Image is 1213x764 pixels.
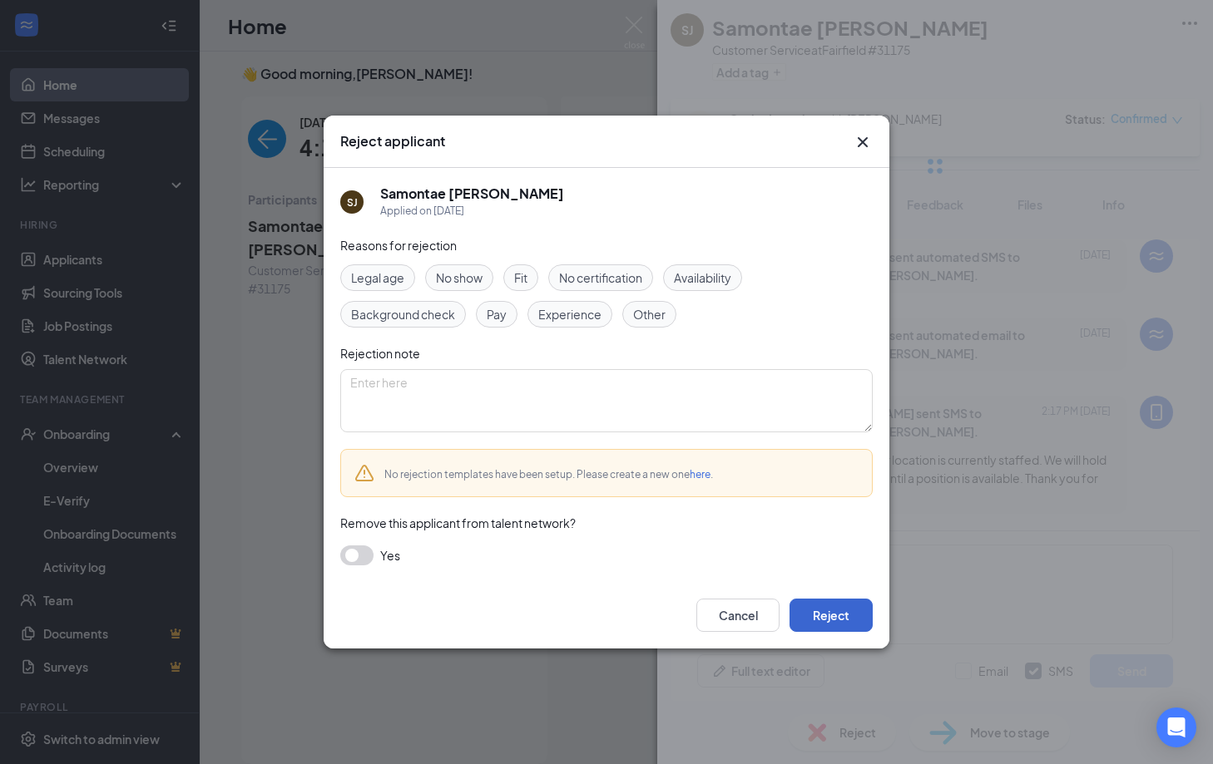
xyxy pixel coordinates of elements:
[380,203,564,219] div: Applied on [DATE]
[380,545,400,565] span: Yes
[674,269,731,287] span: Availability
[559,269,642,287] span: No certification
[340,238,457,253] span: Reasons for rejection
[1156,707,1196,747] div: Open Intercom Messenger
[690,468,710,481] a: here
[340,346,420,361] span: Rejection note
[853,132,873,152] svg: Cross
[487,305,507,323] span: Pay
[538,305,602,323] span: Experience
[436,269,483,287] span: No show
[853,132,873,152] button: Close
[340,515,576,530] span: Remove this applicant from talent network?
[340,132,445,150] h3: Reject applicant
[351,305,455,323] span: Background check
[696,599,780,632] button: Cancel
[633,305,666,323] span: Other
[380,185,564,203] h5: Samontae [PERSON_NAME]
[354,463,374,483] svg: Warning
[384,468,713,481] span: No rejection templates have been setup. Please create a new one .
[790,599,873,632] button: Reject
[351,269,404,287] span: Legal age
[514,269,527,287] span: Fit
[347,195,358,209] div: SJ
